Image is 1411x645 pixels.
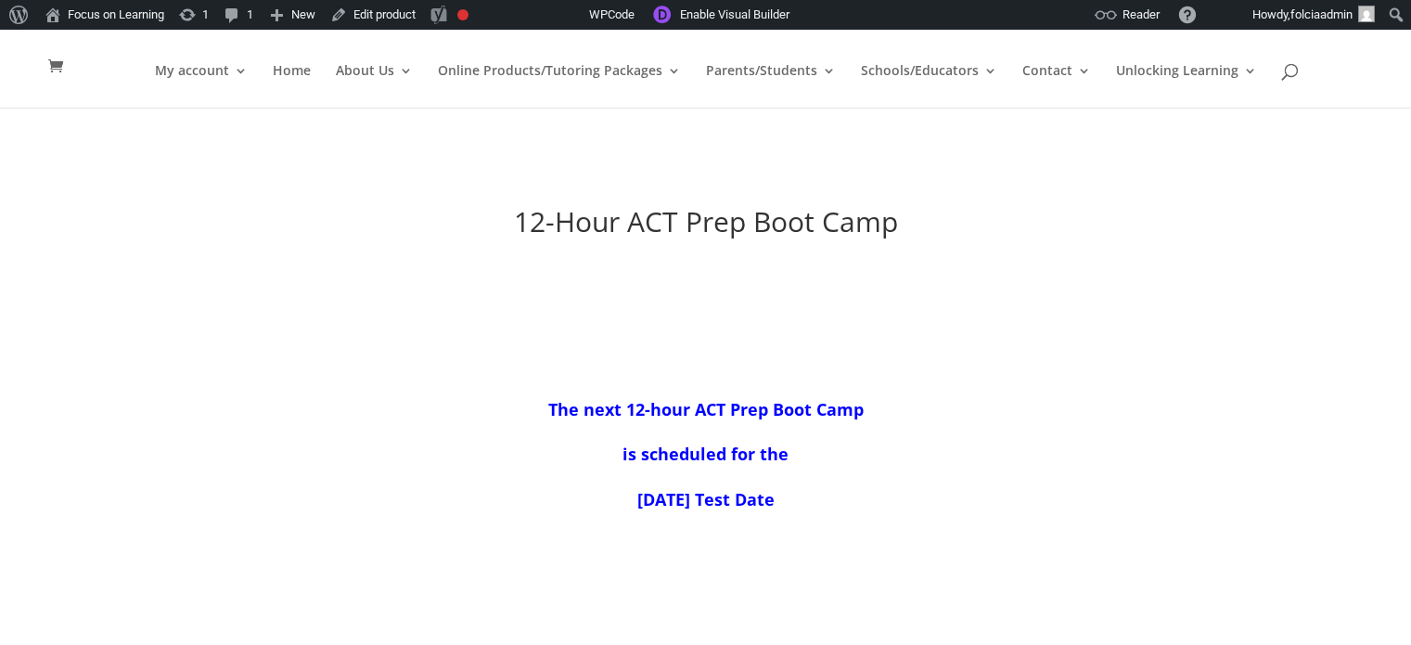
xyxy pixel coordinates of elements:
img: Views over 48 hours. Click for more Jetpack Stats. [485,4,589,26]
h1: 12-Hour ACT Prep Boot Camp [205,208,1207,245]
a: My account [155,64,248,108]
a: Schools/Educators [861,64,997,108]
div: Focus keyphrase not set [457,9,468,20]
strong: [DATE] Test Date [637,488,775,510]
a: About Us [336,64,413,108]
a: Parents/Students [706,64,836,108]
strong: is scheduled for the [622,443,789,465]
a: Contact [1022,64,1091,108]
a: Home [273,64,311,108]
strong: The next 12-hour ACT Prep Boot Camp [548,398,864,420]
a: Online Products/Tutoring Packages [438,64,681,108]
a: Unlocking Learning [1116,64,1257,108]
span: folciaadmin [1290,7,1353,21]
